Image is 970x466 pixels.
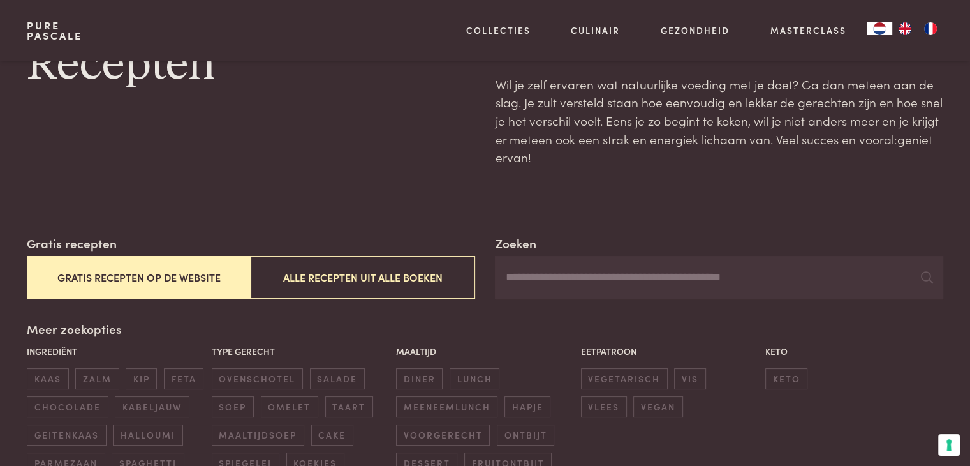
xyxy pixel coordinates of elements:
a: Collecties [466,24,531,37]
span: meeneemlunch [396,396,497,417]
span: vlees [581,396,627,417]
span: ontbijt [497,425,554,446]
span: feta [164,368,203,389]
span: omelet [261,396,318,417]
span: halloumi [113,425,182,446]
span: keto [765,368,807,389]
label: Zoeken [495,234,536,253]
a: EN [892,22,918,35]
a: FR [918,22,943,35]
span: hapje [504,396,550,417]
p: Type gerecht [212,345,390,358]
ul: Language list [892,22,943,35]
a: PurePascale [27,20,82,41]
a: NL [867,22,892,35]
p: Eetpatroon [581,345,759,358]
span: ovenschotel [212,368,303,389]
span: kaas [27,368,68,389]
span: kip [126,368,157,389]
span: salade [310,368,365,389]
a: Masterclass [770,24,846,37]
span: taart [325,396,373,417]
span: geitenkaas [27,425,106,446]
label: Gratis recepten [27,234,117,253]
div: Language [867,22,892,35]
span: cake [311,425,353,446]
aside: Language selected: Nederlands [867,22,943,35]
p: Maaltijd [396,345,574,358]
p: Wil je zelf ervaren wat natuurlijke voeding met je doet? Ga dan meteen aan de slag. Je zult verst... [495,75,943,167]
span: vis [674,368,705,389]
span: voorgerecht [396,425,490,446]
h1: Recepten [27,36,474,94]
button: Gratis recepten op de website [27,256,251,299]
span: lunch [450,368,499,389]
p: Keto [765,345,943,358]
a: Gezondheid [661,24,730,37]
button: Alle recepten uit alle boeken [251,256,474,299]
span: soep [212,396,254,417]
span: chocolade [27,396,108,417]
span: kabeljauw [115,396,189,417]
span: vegetarisch [581,368,668,389]
span: maaltijdsoep [212,425,304,446]
button: Uw voorkeuren voor toestemming voor trackingtechnologieën [938,434,960,456]
p: Ingrediënt [27,345,205,358]
span: diner [396,368,443,389]
span: vegan [633,396,682,417]
span: zalm [75,368,119,389]
a: Culinair [571,24,620,37]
